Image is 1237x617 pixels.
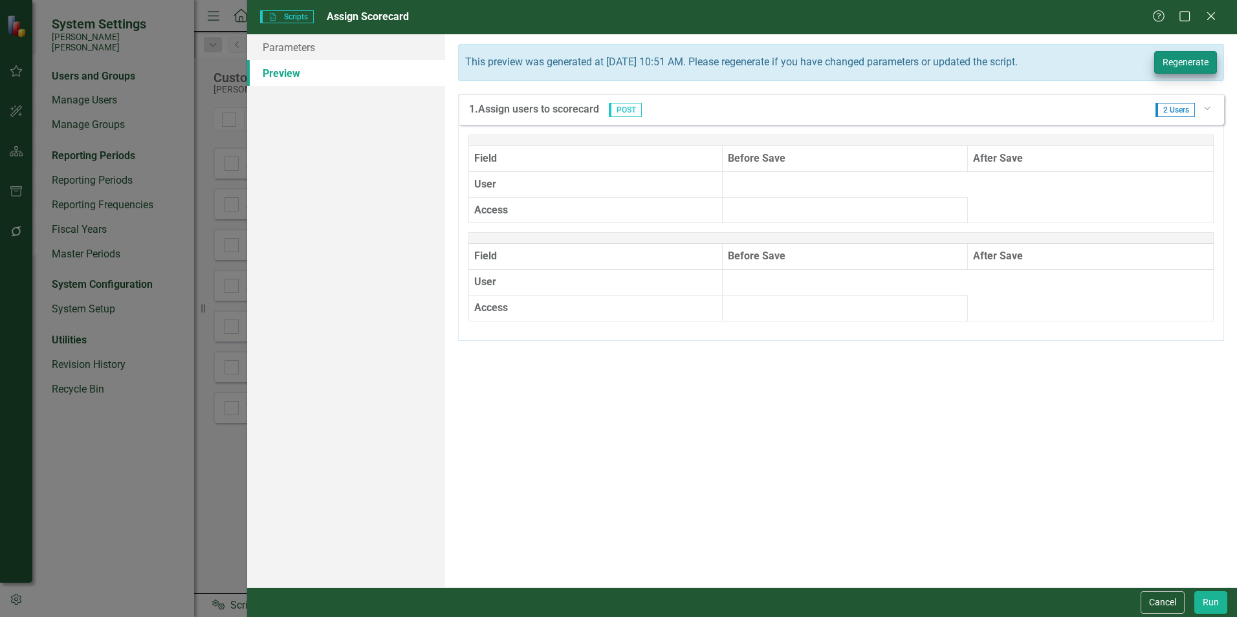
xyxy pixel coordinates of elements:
div: This preview was generated at [DATE] 10:51 AM. Please regenerate if you have changed parameters o... [465,55,1135,70]
strong: 1. Assign users to scorecard [469,103,599,115]
span: Scripts [260,10,313,23]
th: After Save [968,244,1214,270]
button: Regenerate [1154,51,1217,74]
button: Cancel [1141,591,1185,614]
th: User [469,270,722,296]
th: Field [469,244,722,270]
th: Before Save [722,146,968,171]
a: Preview [247,60,445,86]
th: After Save [968,146,1214,171]
th: Access [469,197,722,223]
th: Before Save [722,244,968,270]
button: Run [1194,591,1227,614]
a: Parameters [247,34,445,60]
th: User [469,171,722,197]
th: Access [469,296,722,321]
span: 2 Users [1155,103,1195,117]
span: Assign Scorecard [327,10,409,23]
span: POST [609,103,642,117]
th: Field [469,146,722,171]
